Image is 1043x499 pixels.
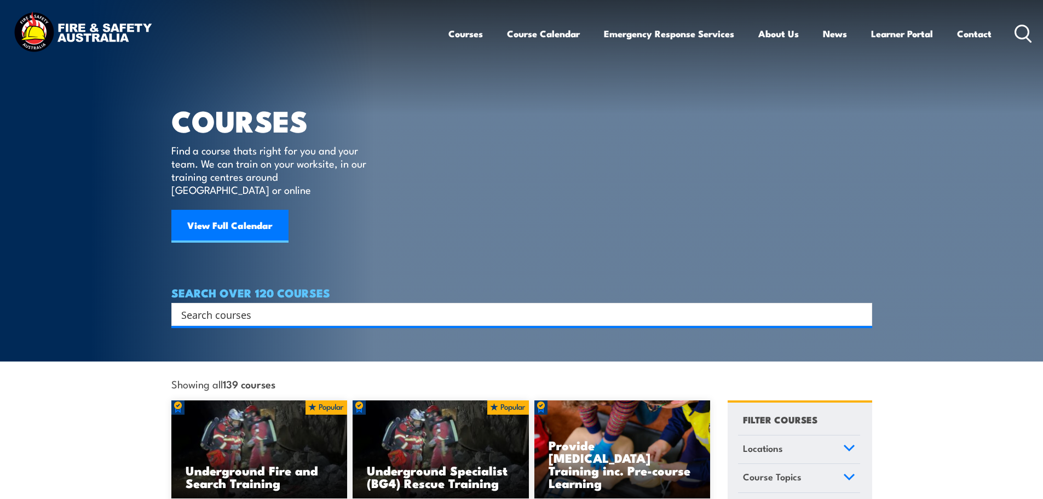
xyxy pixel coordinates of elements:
h1: COURSES [171,107,382,133]
a: Underground Fire and Search Training [171,400,348,499]
a: Learner Portal [871,19,933,48]
a: Emergency Response Services [604,19,734,48]
a: Contact [957,19,992,48]
form: Search form [183,307,850,322]
a: News [823,19,847,48]
h3: Underground Fire and Search Training [186,464,333,489]
span: Locations [743,441,783,456]
button: Search magnifier button [853,307,868,322]
a: Locations [738,435,860,464]
h4: SEARCH OVER 120 COURSES [171,286,872,299]
p: Find a course thats right for you and your team. We can train on your worksite, in our training c... [171,144,371,196]
a: Provide [MEDICAL_DATA] Training inc. Pre-course Learning [534,400,711,499]
img: Underground mine rescue [353,400,529,499]
h4: FILTER COURSES [743,412,817,427]
a: About Us [758,19,799,48]
a: View Full Calendar [171,210,289,243]
strong: 139 courses [223,376,275,391]
h3: Provide [MEDICAL_DATA] Training inc. Pre-course Learning [549,439,696,489]
span: Course Topics [743,469,802,484]
h3: Underground Specialist (BG4) Rescue Training [367,464,515,489]
img: Low Voltage Rescue and Provide CPR [534,400,711,499]
a: Underground Specialist (BG4) Rescue Training [353,400,529,499]
input: Search input [181,306,848,323]
a: Course Calendar [507,19,580,48]
img: Underground mine rescue [171,400,348,499]
a: Course Topics [738,464,860,492]
span: Showing all [171,378,275,389]
a: Courses [448,19,483,48]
